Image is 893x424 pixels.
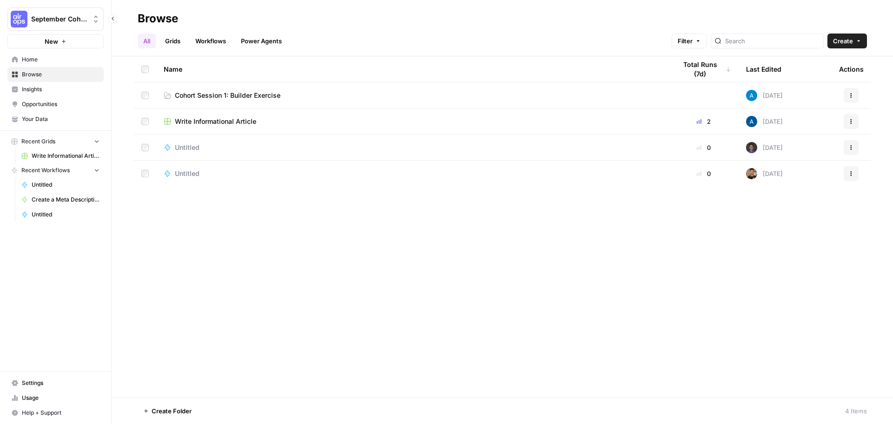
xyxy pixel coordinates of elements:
button: Recent Workflows [7,163,104,177]
a: Create a Meta Description ([PERSON_NAME]) [17,192,104,207]
img: r14hsbufqv3t0k7vcxcnu0vbeixh [746,116,757,127]
button: Filter [672,34,707,48]
span: September Cohort [31,14,87,24]
a: Untitled [164,169,661,178]
span: Opportunities [22,100,100,108]
a: Untitled [164,143,661,152]
a: Grids [160,34,186,48]
a: Opportunities [7,97,104,112]
a: All [138,34,156,48]
div: Last Edited [746,56,781,82]
a: Insights [7,82,104,97]
a: Write Informational Article [164,117,661,126]
div: 0 [676,143,731,152]
button: Help + Support [7,405,104,420]
a: Power Agents [235,34,287,48]
div: [DATE] [746,90,783,101]
span: Settings [22,379,100,387]
span: Usage [22,394,100,402]
a: Browse [7,67,104,82]
div: [DATE] [746,168,783,179]
button: Workspace: September Cohort [7,7,104,31]
span: New [45,37,58,46]
a: Home [7,52,104,67]
span: Insights [22,85,100,94]
a: Cohort Session 1: Builder Exercise [164,91,661,100]
button: Create [827,34,867,48]
div: [DATE] [746,116,783,127]
a: Untitled [17,177,104,192]
span: Untitled [32,181,100,189]
a: Write Informational Article [17,148,104,163]
span: Cohort Session 1: Builder Exercise [175,91,280,100]
div: 4 Items [845,406,867,416]
img: September Cohort Logo [11,11,27,27]
a: Your Data [7,112,104,127]
span: Filter [678,36,693,46]
div: 0 [676,169,731,178]
span: Recent Grids [21,137,55,146]
span: Untitled [32,210,100,219]
a: Usage [7,390,104,405]
a: Untitled [17,207,104,222]
span: Home [22,55,100,64]
div: Actions [839,56,864,82]
span: Browse [22,70,100,79]
div: Browse [138,11,178,26]
button: New [7,34,104,48]
span: Write Informational Article [32,152,100,160]
button: Create Folder [138,404,197,418]
span: Create a Meta Description ([PERSON_NAME]) [32,195,100,204]
a: Settings [7,376,104,390]
img: 36rz0nf6lyfqsoxlb67712aiq2cf [746,168,757,179]
div: 2 [676,117,731,126]
input: Search [725,36,820,46]
span: Untitled [175,143,200,152]
img: 52v6d42v34ivydbon8qigpzex0ny [746,142,757,153]
div: Name [164,56,661,82]
span: Your Data [22,115,100,123]
span: Help + Support [22,409,100,417]
span: Untitled [175,169,200,178]
span: Create [833,36,853,46]
div: Total Runs (7d) [676,56,731,82]
span: Create Folder [152,406,192,416]
button: Recent Grids [7,135,104,148]
span: Write Informational Article [175,117,256,126]
span: Recent Workflows [21,166,70,175]
a: Workflows [190,34,232,48]
img: o3cqybgnmipr355j8nz4zpq1mc6x [746,90,757,101]
div: [DATE] [746,142,783,153]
